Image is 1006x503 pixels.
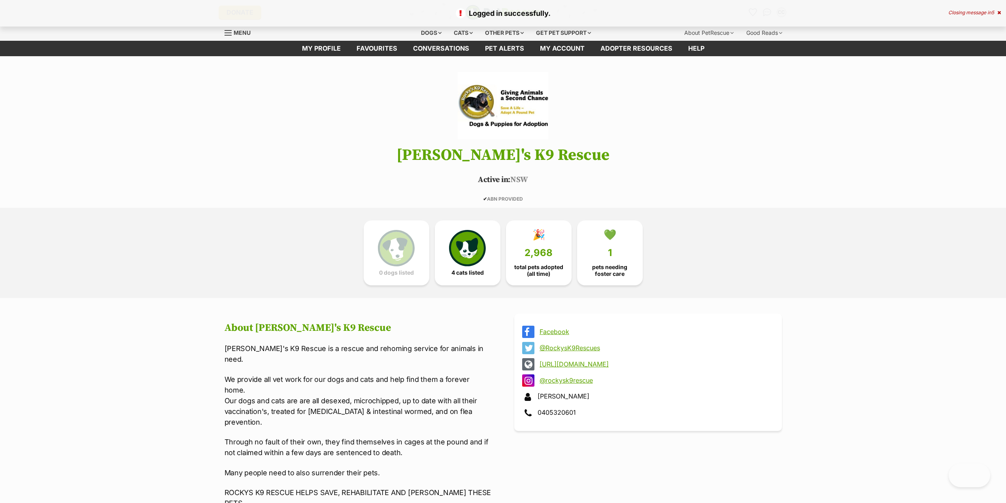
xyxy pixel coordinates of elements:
div: Good Reads [741,25,788,41]
div: 0405320601 [522,407,774,419]
img: cat-icon-068c71abf8fe30c970a85cd354bc8e23425d12f6e8612795f06af48be43a487a.svg [449,230,485,266]
a: 0 dogs listed [364,220,429,285]
p: We provide all vet work for our dogs and cats and help find them a forever home. Our dogs and cat... [225,374,492,427]
a: 🎉 2,968 total pets adopted (all time) [506,220,572,285]
span: 4 cats listed [451,270,484,276]
span: pets needing foster care [584,264,636,277]
span: Menu [234,29,251,36]
div: 💚 [604,229,616,241]
span: total pets adopted (all time) [513,264,565,277]
p: [PERSON_NAME]'s K9 Rescue is a rescue and rehoming service for animals in need. [225,343,492,364]
img: petrescue-icon-eee76f85a60ef55c4a1927667547b313a7c0e82042636edf73dce9c88f694885.svg [378,230,414,266]
div: Other pets [479,25,529,41]
a: Menu [225,25,256,39]
p: NSW [213,174,794,186]
a: My account [532,41,593,56]
a: @RockysK9Rescues [540,344,771,351]
span: 2,968 [525,247,553,258]
iframe: Help Scout Beacon - Open [949,463,990,487]
a: 4 cats listed [435,220,500,285]
a: Pet alerts [477,41,532,56]
h2: About [PERSON_NAME]'s K9 Rescue [225,322,492,334]
a: My profile [294,41,349,56]
a: @rockysk9rescue [540,377,771,384]
a: Facebook [540,328,771,335]
span: 0 dogs listed [379,270,414,276]
h1: [PERSON_NAME]'s K9 Rescue [213,146,794,164]
span: ABN PROVIDED [483,196,523,202]
a: Favourites [349,41,405,56]
div: Dogs [415,25,447,41]
div: About PetRescue [679,25,739,41]
icon: ✔ [483,196,487,202]
a: Adopter resources [593,41,680,56]
div: 🎉 [532,229,545,241]
a: 💚 1 pets needing foster care [577,220,643,285]
p: Through no fault of their own, they find themselves in cages at the pound and if not claimed with... [225,437,492,458]
div: Cats [448,25,478,41]
a: Help [680,41,712,56]
img: Rocky's K9 Rescue [458,72,548,139]
span: 1 [608,247,612,258]
a: conversations [405,41,477,56]
span: Active in: [478,175,510,185]
div: Get pet support [530,25,596,41]
a: [URL][DOMAIN_NAME] [540,361,771,368]
p: Many people need to also surrender their pets. [225,467,492,478]
div: [PERSON_NAME] [522,391,774,403]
